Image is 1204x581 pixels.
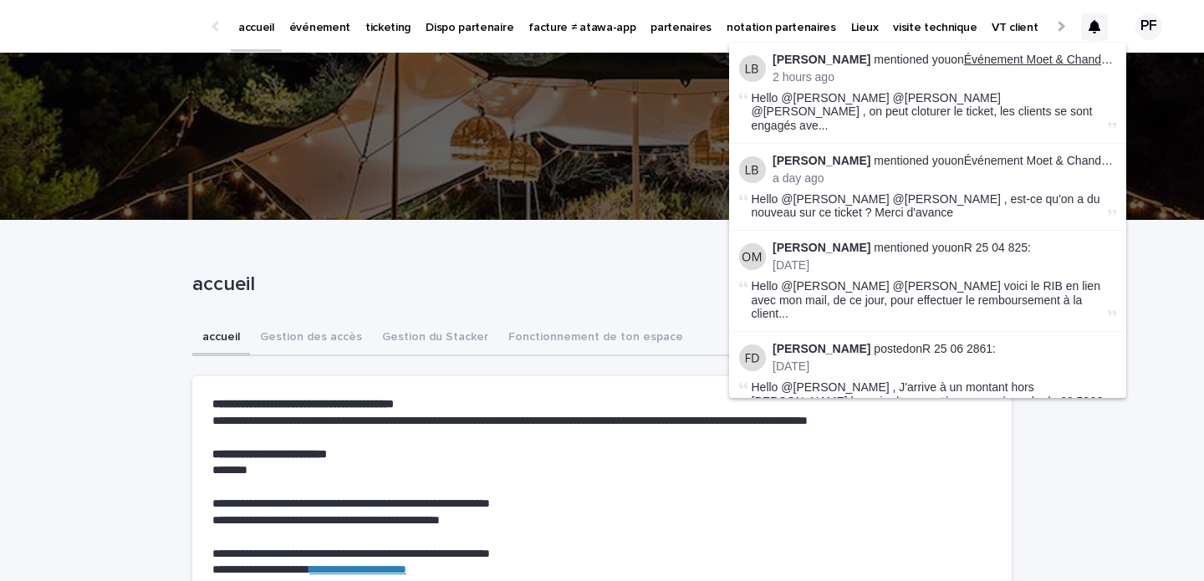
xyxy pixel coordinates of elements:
p: accueil [192,273,1005,297]
button: accueil [192,321,250,356]
strong: [PERSON_NAME] [773,342,870,355]
p: mentioned you on : [773,154,1116,168]
p: 2 hours ago [773,70,1116,84]
button: Gestion des accès [250,321,372,356]
button: Fonctionnement de ton espace [498,321,693,356]
span: Hello @[PERSON_NAME] @[PERSON_NAME] , est-ce qu'on a du nouveau sur ce ticket ? Merci d'avance [752,192,1100,220]
p: a day ago [773,171,1116,186]
strong: [PERSON_NAME] [773,241,870,254]
p: mentioned you on : [773,53,1116,67]
span: Hello @[PERSON_NAME] , J'arrive à un montant hors [PERSON_NAME] humains/transport/assurance/coord... [752,380,1105,422]
a: R 25 06 2861 [922,342,992,355]
p: mentioned you on : [773,241,1116,255]
button: Gestion du Stacker [372,321,498,356]
div: PF [1135,13,1162,40]
img: Fanny Dornier [739,344,766,371]
strong: [PERSON_NAME] [773,154,870,167]
p: posted on : [773,342,1116,356]
span: Hello @[PERSON_NAME] @[PERSON_NAME] voici le RIB en lien avec mon mail, de ce jour, pour effectue... [752,279,1105,321]
img: Lucas Baron [739,55,766,82]
strong: [PERSON_NAME] [773,53,870,66]
a: R 25 04 825 [964,241,1028,254]
img: Olivia Marchand [739,243,766,270]
p: [DATE] [773,258,1116,273]
span: Hello @[PERSON_NAME] @[PERSON_NAME] @[PERSON_NAME] , on peut cloturer le ticket, les clients se s... [752,91,1105,133]
img: Ls34BcGeRexTGTNfXpUC [33,10,196,43]
p: [DATE] [773,359,1116,374]
img: Lucas Baron [739,156,766,183]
